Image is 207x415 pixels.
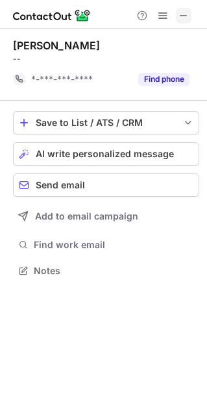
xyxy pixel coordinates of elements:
button: Find work email [13,236,199,254]
span: Send email [36,180,85,190]
span: Add to email campaign [35,211,138,221]
div: [PERSON_NAME] [13,39,100,52]
span: Find work email [34,239,194,251]
div: -- [13,53,199,65]
button: Send email [13,173,199,197]
button: Add to email campaign [13,205,199,228]
button: Reveal Button [138,73,189,86]
span: Notes [34,265,194,277]
button: Notes [13,262,199,280]
img: ContactOut v5.3.10 [13,8,91,23]
span: AI write personalized message [36,149,174,159]
div: Save to List / ATS / CRM [36,118,177,128]
button: AI write personalized message [13,142,199,166]
button: save-profile-one-click [13,111,199,134]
